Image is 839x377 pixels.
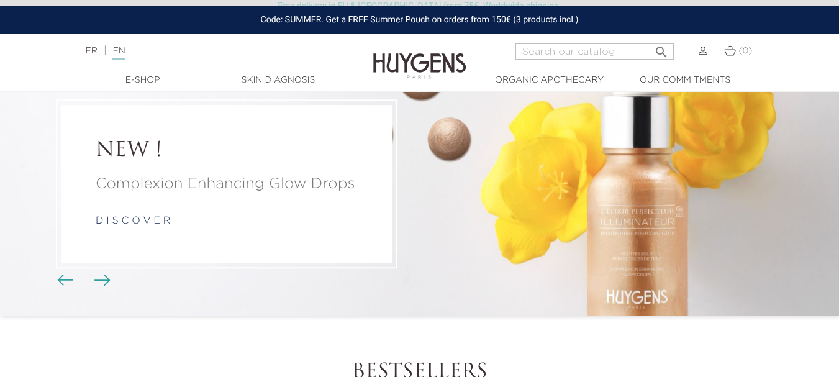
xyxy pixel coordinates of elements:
a: FR [86,47,98,55]
a: NEW ! [96,140,358,163]
a: Complexion Enhancing Glow Drops [96,173,358,195]
input: Search [515,43,674,60]
span: (0) [738,47,752,55]
i:  [654,41,669,56]
img: Huygens [373,33,466,81]
div: | [79,43,340,58]
a: Skin Diagnosis [216,74,340,87]
a: E-Shop [81,74,205,87]
a: Organic Apothecary [488,74,612,87]
div: Carousel buttons [62,271,102,289]
a: d i s c o v e r [96,216,170,226]
a: Our commitments [623,74,747,87]
a: EN [112,47,125,60]
button:  [650,40,673,57]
